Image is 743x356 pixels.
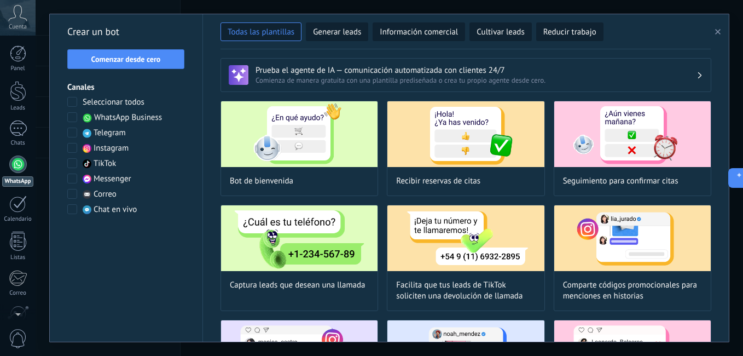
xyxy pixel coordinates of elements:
div: Panel [2,65,34,72]
span: Captura leads que desean una llamada [230,280,365,291]
span: Messenger [94,174,131,185]
button: Información comercial [373,22,465,41]
div: Correo [2,290,34,297]
span: Reducir trabajo [543,27,596,38]
span: Todas las plantillas [228,27,294,38]
button: Cultivar leads [469,22,531,41]
div: Chats [2,140,34,147]
span: Seleccionar todos [83,97,144,108]
h3: Canales [67,82,185,93]
span: Telegram [94,128,126,139]
button: Generar leads [306,22,368,41]
span: Información comercial [380,27,458,38]
img: Seguimiento para confirmar citas [554,101,711,167]
span: Seguimiento para confirmar citas [563,176,678,187]
img: Comparte códigos promocionales para menciones en historias [554,205,711,271]
button: Comenzar desde cero [67,49,184,69]
div: Listas [2,254,34,261]
span: Cuenta [9,24,27,31]
img: Facilita que tus leads de TikTok soliciten una devolución de llamada [387,205,544,271]
h3: Prueba el agente de IA — comunicación automatizada con clientes 24/7 [256,65,696,76]
button: Todas las plantillas [220,22,301,41]
span: Facilita que tus leads de TikTok soliciten una devolución de llamada [396,280,535,302]
span: Generar leads [313,27,361,38]
span: Comienza de manera gratuita con una plantilla prediseñada o crea tu propio agente desde cero. [256,76,696,85]
span: Chat en vivo [94,204,137,215]
div: Leads [2,105,34,112]
span: Correo [94,189,117,200]
span: TikTok [94,158,116,169]
span: Comenzar desde cero [91,55,161,63]
span: Instagram [94,143,129,154]
span: Cultivar leads [477,27,524,38]
button: Reducir trabajo [536,22,603,41]
span: Bot de bienvenida [230,176,293,187]
div: WhatsApp [2,176,33,187]
img: Recibir reservas de citas [387,101,544,167]
span: Recibir reservas de citas [396,176,480,187]
div: Calendario [2,216,34,223]
img: Bot de bienvenida [221,101,378,167]
span: WhatsApp Business [94,112,162,123]
img: Captura leads que desean una llamada [221,205,378,271]
span: Comparte códigos promocionales para menciones en historias [563,280,702,302]
h2: Crear un bot [67,23,185,41]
